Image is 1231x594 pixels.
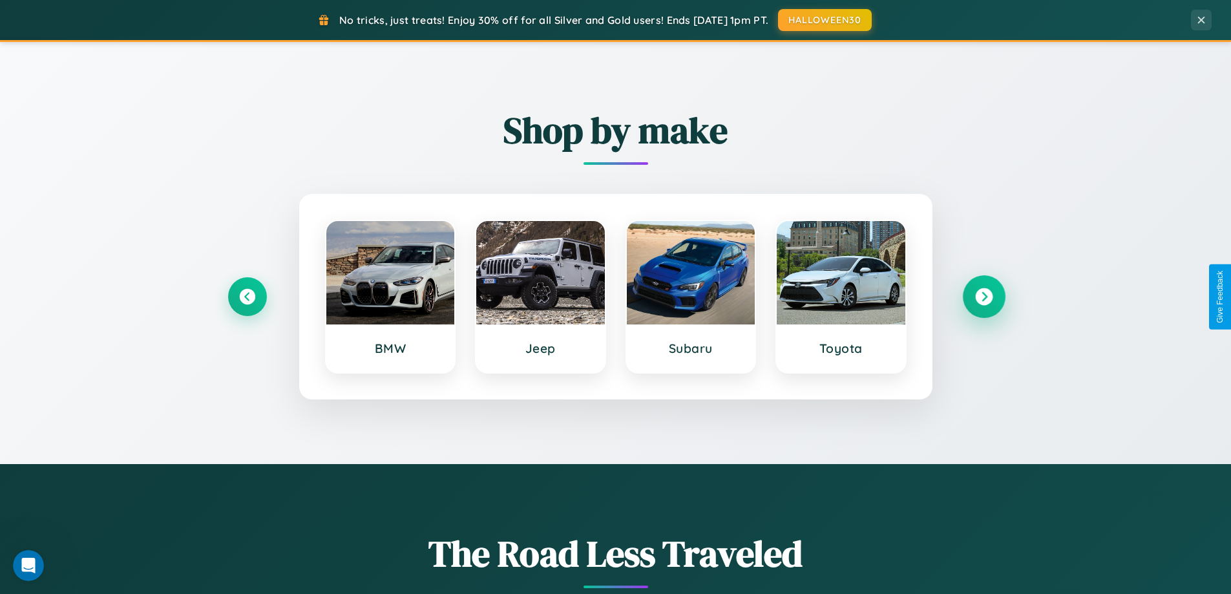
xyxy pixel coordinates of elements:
h3: BMW [339,341,442,356]
button: HALLOWEEN30 [778,9,872,31]
h2: Shop by make [228,105,1004,155]
iframe: Intercom live chat [13,550,44,581]
h3: Jeep [489,341,592,356]
h1: The Road Less Traveled [228,529,1004,578]
h3: Subaru [640,341,742,356]
div: Give Feedback [1215,271,1225,323]
span: No tricks, just treats! Enjoy 30% off for all Silver and Gold users! Ends [DATE] 1pm PT. [339,14,768,27]
h3: Toyota [790,341,892,356]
